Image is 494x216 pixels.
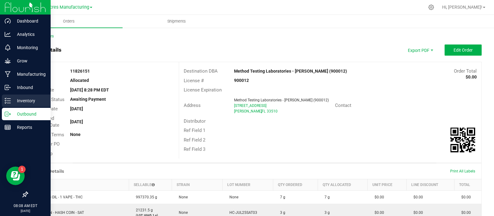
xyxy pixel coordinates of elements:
[234,78,249,83] strong: 900012
[133,208,153,212] span: 21231.5 g
[407,179,454,191] th: Line Discount
[31,195,83,199] span: WGT - DIS OIL - 1 VAPE - THC
[267,109,278,113] span: 33510
[184,118,206,124] span: Distributor
[450,169,475,173] span: Print All Labels
[31,210,84,215] span: WIP - NON - HASH COIN - SAT
[11,17,48,25] p: Dashboard
[184,103,201,108] span: Address
[273,179,318,191] th: Qty Ordered
[5,71,11,77] inline-svg: Manufacturing
[458,210,471,215] span: $0.00
[321,210,330,215] span: 3 g
[11,97,48,104] p: Inventory
[454,68,477,74] span: Order Total
[172,179,223,191] th: Strain
[184,68,218,74] span: Destination DBA
[11,124,48,131] p: Reports
[234,109,262,113] span: [PERSON_NAME]
[277,210,285,215] span: 3 g
[6,167,25,185] iframe: Resource center
[223,179,273,191] th: Lot Number
[368,179,407,191] th: Unit Price
[5,18,11,24] inline-svg: Dashboard
[371,210,384,215] span: $0.00
[262,109,266,113] span: FL
[335,103,351,108] span: Contact
[184,137,205,143] span: Ref Field 2
[318,179,367,191] th: Qty Allocated
[5,58,11,64] inline-svg: Grow
[3,209,48,213] p: [DATE]
[70,97,106,102] strong: Awaiting Payment
[5,98,11,104] inline-svg: Inventory
[410,195,423,199] span: $0.00
[70,69,90,74] strong: 11826151
[55,19,83,24] span: Orders
[5,31,11,37] inline-svg: Analytics
[159,19,194,24] span: Shipments
[184,128,205,133] span: Ref Field 1
[226,195,238,199] span: None
[234,98,329,102] span: Method Testing Laboratories - [PERSON_NAME] (900012)
[454,179,481,191] th: Total
[321,195,330,199] span: 7 g
[70,78,89,83] strong: Allocated
[70,106,83,111] strong: [DATE]
[427,4,435,10] div: Manage settings
[11,57,48,65] p: Grow
[3,203,48,209] p: 08:08 AM EDT
[184,87,222,93] span: License Expiration
[70,119,83,124] strong: [DATE]
[11,70,48,78] p: Manufacturing
[5,111,11,117] inline-svg: Outbound
[176,195,188,199] span: None
[184,78,204,83] span: License #
[5,84,11,91] inline-svg: Inbound
[226,210,257,215] span: HC-JUL25SAT03
[442,5,482,10] span: Hi, [PERSON_NAME]!
[450,128,475,152] img: Scan me!
[11,110,48,118] p: Outbound
[184,146,205,152] span: Ref Field 3
[5,124,11,130] inline-svg: Reports
[70,132,81,137] strong: None
[133,195,157,199] span: 997370.35 g
[450,128,475,152] qrcode: 11826151
[70,87,109,92] strong: [DATE] 8:28 PM EDT
[458,195,471,199] span: $0.00
[11,44,48,51] p: Monitoring
[18,166,26,173] iframe: Resource center unread badge
[410,210,423,215] span: $0.00
[371,195,384,199] span: $0.00
[11,31,48,38] p: Analytics
[34,5,89,10] span: Green Acres Manufacturing
[129,179,172,191] th: Sellable
[28,179,129,191] th: Item
[466,74,477,79] strong: $0.00
[454,48,473,53] span: Edit Order
[234,69,347,74] strong: Method Testing Laboratories - [PERSON_NAME] (900012)
[234,104,266,108] span: [STREET_ADDRESS]
[5,44,11,51] inline-svg: Monitoring
[176,210,188,215] span: None
[401,44,438,56] li: Export PDF
[277,195,285,199] span: 7 g
[11,84,48,91] p: Inbound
